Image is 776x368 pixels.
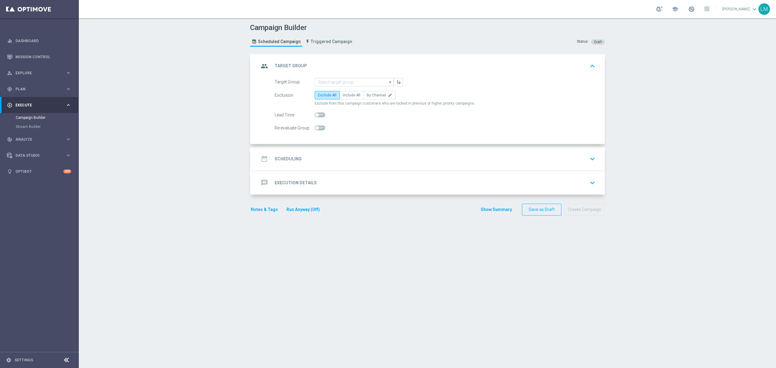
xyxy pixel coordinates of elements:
[286,206,320,213] button: Run Anyway (Off)
[258,39,301,44] span: Scheduled Campaign
[65,102,71,108] i: keyboard_arrow_right
[250,206,279,213] button: Notes & Tags
[758,3,770,15] div: LM
[16,124,63,129] a: Stream Builder
[343,93,360,97] span: Include All
[275,111,315,119] div: Lead Time
[250,23,355,32] h1: Campaign Builder
[275,63,307,69] h2: Target Group
[15,49,71,65] a: Mission Control
[588,62,597,71] i: keyboard_arrow_up
[7,169,72,174] button: lightbulb Optibot +10
[15,71,65,75] span: Explore
[275,78,315,86] div: Target Group
[15,163,63,179] a: Optibot
[594,40,602,44] span: Draft
[7,102,65,108] div: Execute
[7,87,72,92] button: gps_fixed Plan keyboard_arrow_right
[7,86,65,92] div: Plan
[15,103,65,107] span: Execute
[15,87,65,91] span: Plan
[311,39,352,44] span: Triggered Campaign
[587,60,597,72] button: keyboard_arrow_up
[65,136,71,142] i: keyboard_arrow_right
[15,33,71,49] a: Dashboard
[564,204,605,216] button: Create Campaign
[259,153,597,165] div: date_range Scheduling keyboard_arrow_down
[65,70,71,76] i: keyboard_arrow_right
[588,178,597,187] i: keyboard_arrow_down
[275,124,315,132] div: Re-evaluate Group
[7,33,71,49] div: Dashboard
[591,39,605,44] colored-tag: Draft
[7,38,72,43] button: equalizer Dashboard
[7,137,12,142] i: track_changes
[7,70,12,76] i: person_search
[722,5,758,14] a: [PERSON_NAME]keyboard_arrow_down
[7,55,72,59] button: Mission Control
[751,6,758,12] span: keyboard_arrow_down
[16,115,63,120] a: Campaign Builder
[387,78,393,86] i: arrow_drop_down
[259,177,597,189] div: message Execution Details keyboard_arrow_down
[7,71,72,75] button: person_search Explore keyboard_arrow_right
[7,137,72,142] button: track_changes Analyze keyboard_arrow_right
[63,169,71,173] div: +10
[522,204,561,216] button: Save as Draft
[588,154,597,163] i: keyboard_arrow_down
[7,153,72,158] button: Data Studio keyboard_arrow_right
[7,163,71,179] div: Optibot
[388,93,392,97] i: edit
[7,103,72,108] button: play_circle_outline Execute keyboard_arrow_right
[7,38,12,44] i: equalizer
[7,137,65,142] div: Analyze
[577,39,589,45] div: Status:
[15,138,65,141] span: Analyze
[275,156,302,162] h2: Scheduling
[65,152,71,158] i: keyboard_arrow_right
[250,37,302,47] a: Scheduled Campaign
[275,180,317,186] h2: Execution Details
[259,60,597,72] div: group Target Group keyboard_arrow_up
[16,113,78,122] div: Campaign Builder
[367,93,386,97] span: By Channel
[275,91,315,99] div: Exclusion
[672,6,678,12] span: school
[7,169,12,174] i: lightbulb
[7,86,12,92] i: gps_fixed
[16,122,78,131] div: Stream Builder
[259,61,270,72] i: group
[7,49,71,65] div: Mission Control
[7,70,65,76] div: Explore
[7,102,12,108] i: play_circle_outline
[315,78,394,86] input: Select target group
[259,153,270,164] i: date_range
[587,153,597,165] button: keyboard_arrow_down
[315,101,475,106] span: Exclude from this campaign customers who are locked in previous or higher priority campaigns.
[318,93,336,97] span: Exclude All
[6,357,12,363] i: settings
[15,358,33,362] a: Settings
[304,37,354,47] a: Triggered Campaign
[15,154,65,157] span: Data Studio
[65,86,71,92] i: keyboard_arrow_right
[480,206,512,213] button: Show Summary
[259,177,270,188] i: message
[587,177,597,189] button: keyboard_arrow_down
[7,153,65,158] div: Data Studio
